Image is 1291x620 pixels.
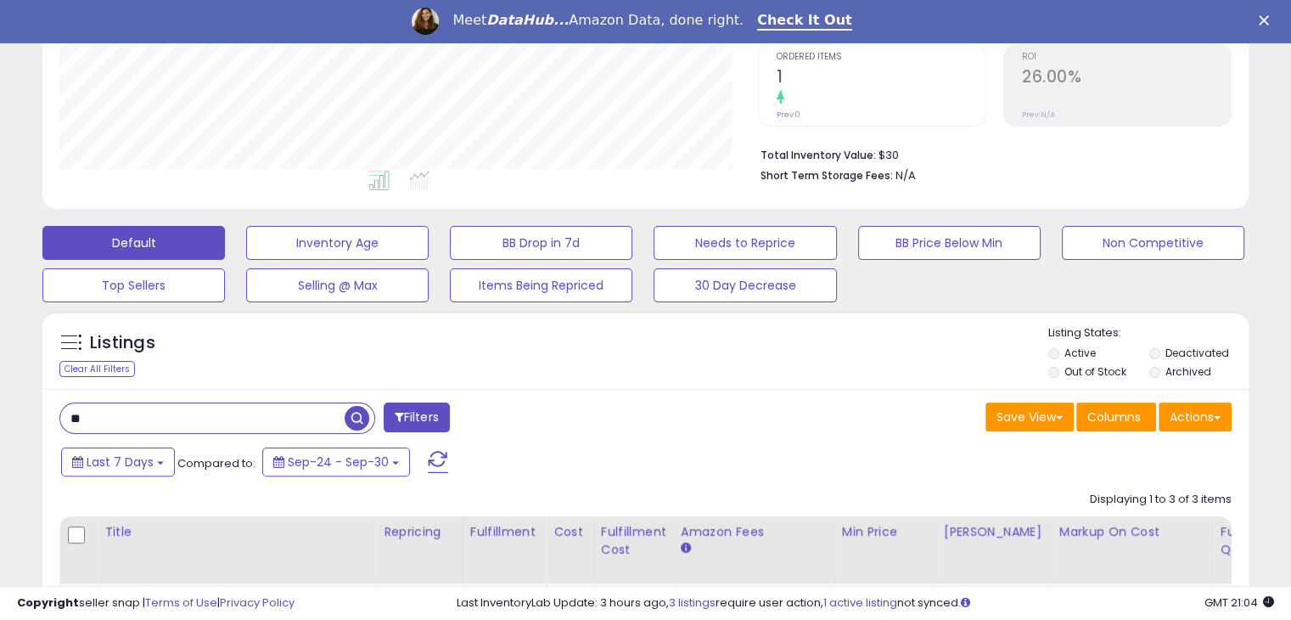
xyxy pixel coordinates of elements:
p: Listing States: [1048,325,1249,341]
button: Filters [384,403,450,432]
div: Title [104,523,369,541]
small: Amazon Fees. [681,541,691,556]
button: 30 Day Decrease [654,268,836,302]
div: Close [1259,15,1276,25]
button: Columns [1076,403,1156,431]
i: DataHub... [486,12,569,28]
button: Selling @ Max [246,268,429,302]
div: Last InventoryLab Update: 3 hours ago, require user action, not synced. [457,595,1274,612]
div: seller snap | | [17,595,295,612]
div: Amazon Fees [681,523,828,541]
span: Columns [1087,409,1141,426]
div: Fulfillment [470,523,539,541]
div: [PERSON_NAME] [944,523,1045,541]
button: Inventory Age [246,226,429,260]
button: Items Being Repriced [450,268,632,302]
div: Meet Amazon Data, done right. [452,12,744,29]
div: Repricing [384,523,456,541]
a: Privacy Policy [220,595,295,611]
button: BB Drop in 7d [450,226,632,260]
h2: 1 [777,67,985,90]
div: Displaying 1 to 3 of 3 items [1090,492,1232,508]
div: Fulfillable Quantity [1221,523,1279,559]
button: Sep-24 - Sep-30 [262,448,410,476]
small: Prev: N/A [1022,110,1055,120]
img: Profile image for Georgie [412,8,439,35]
div: Clear All Filters [59,361,135,377]
a: Check It Out [757,12,852,31]
button: BB Price Below Min [858,226,1041,260]
h2: 26.00% [1022,67,1231,90]
label: Archived [1165,364,1210,379]
label: Out of Stock [1064,364,1126,379]
div: Cost [553,523,587,541]
div: Markup on Cost [1059,523,1206,541]
button: Default [42,226,225,260]
button: Save View [985,403,1074,431]
button: Non Competitive [1062,226,1244,260]
button: Actions [1159,403,1232,431]
strong: Copyright [17,595,79,611]
div: Min Price [842,523,929,541]
div: Fulfillment Cost [601,523,666,559]
b: Total Inventory Value: [761,148,876,162]
a: Terms of Use [145,595,217,611]
span: Last 7 Days [87,454,154,471]
small: Prev: 0 [777,110,800,120]
button: Top Sellers [42,268,225,302]
span: 2025-10-8 21:04 GMT [1204,595,1274,611]
span: ROI [1022,53,1231,62]
a: 1 active listing [823,595,897,611]
label: Deactivated [1165,346,1228,360]
span: N/A [895,167,916,183]
label: Active [1064,346,1096,360]
a: 3 listings [669,595,716,611]
span: Ordered Items [777,53,985,62]
span: Compared to: [177,455,255,471]
h5: Listings [90,331,155,355]
span: Sep-24 - Sep-30 [288,454,389,471]
b: Short Term Storage Fees: [761,168,893,183]
button: Last 7 Days [61,448,175,476]
button: Needs to Reprice [654,226,836,260]
li: $30 [761,144,1219,164]
th: The percentage added to the cost of goods (COGS) that forms the calculator for Min & Max prices. [1052,516,1213,583]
